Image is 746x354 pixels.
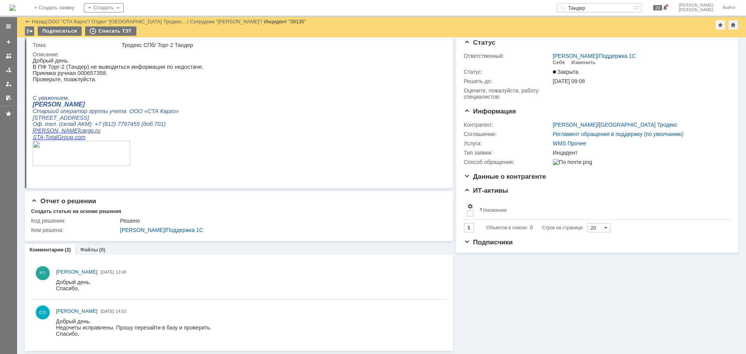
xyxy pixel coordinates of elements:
div: Контрагент: [464,122,551,128]
div: Код решения: [31,218,119,224]
span: [PERSON_NAME] [679,3,713,8]
th: Название [476,200,724,220]
span: 14:53 [116,309,127,314]
div: Создать статью на основе решения [31,208,121,214]
div: Кем решена: [31,227,119,233]
span: Статус [464,39,495,46]
div: Решено [120,218,441,224]
a: [PERSON_NAME] [56,307,98,315]
span: 12:48 [116,270,127,274]
a: Комментарии [30,247,64,253]
div: Себе [553,59,565,66]
div: Тип заявки: [464,150,551,156]
span: [PERSON_NAME] [56,269,98,275]
span: Настройки [467,203,473,209]
a: Перейти на домашнюю страницу [9,5,16,11]
span: ИТ-активы [464,187,508,194]
div: 0 [530,223,533,232]
span: Данные о контрагенте [464,173,546,180]
a: Поддержка 1С [599,53,636,59]
div: Инцидент [553,150,727,156]
span: . [40,77,42,83]
div: Сделать домашней страницей [729,20,738,30]
span: com [42,77,53,83]
a: [PERSON_NAME] [56,268,98,276]
span: - [10,77,12,83]
a: Мои заявки [2,78,15,90]
a: [PERSON_NAME] [553,53,598,59]
span: ru [63,70,68,76]
div: Соглашение: [464,131,551,137]
span: Расширенный поиск [633,3,641,11]
span: 7797455 (доб.701) [85,63,133,70]
a: Создать заявку [2,36,15,48]
div: Название [483,207,507,213]
span: TotalGroup [12,77,40,83]
span: Отчет о решении [31,197,96,205]
span: cargo [47,70,61,76]
a: Назад [32,19,46,24]
div: Способ обращения: [464,159,551,165]
div: Тема: [33,42,120,48]
i: Строк на странице: [486,223,584,232]
span: 20 [653,5,662,10]
a: Мои согласования [2,92,15,104]
div: / [553,53,636,59]
div: (0) [99,247,105,253]
a: [PERSON_NAME] [120,227,165,233]
div: Создать [84,3,124,12]
span: Закрыта [553,69,579,75]
a: Сотрудник "[PERSON_NAME]" [190,19,261,24]
div: / [190,19,264,24]
div: Статус: [464,69,551,75]
a: Поддержка 1С [166,227,203,233]
a: ООО "СТА Карго" [48,19,89,24]
div: / [92,19,190,24]
div: / [553,122,678,128]
a: Регламент обращения в поддержку (по умолчанию) [553,131,684,137]
a: Файлы [80,247,98,253]
span: [DATE] [101,270,114,274]
span: [DATE] 09:08 [553,78,585,84]
div: Ответственный: [464,53,551,59]
div: Решить до: [464,78,551,84]
div: Добавить в избранное [716,20,725,30]
div: / [120,227,441,233]
span: [PERSON_NAME] [56,308,98,314]
a: WMS Прочее [553,140,586,146]
div: Работа с массовостью [25,26,34,36]
a: Заявки на командах [2,50,15,62]
a: Отдел "[GEOGRAPHIC_DATA] Тродекс… [92,19,187,24]
div: / [48,19,92,24]
div: Услуга: [464,140,551,146]
a: Заявки в моей ответственности [2,64,15,76]
div: Изменить [571,59,596,66]
div: (2) [65,247,71,253]
div: Oцените, пожалуйста, работу специалистов: [464,87,551,100]
span: Подписчики [464,239,513,246]
span: Информация [464,108,516,115]
div: Инцидент "39135" [264,19,306,24]
div: Тродекс СПб/ Торг-2 Тандер [122,42,441,48]
div: Описание: [33,51,443,58]
span: [PERSON_NAME] [679,8,713,12]
img: logo [9,5,16,11]
span: [DATE] [101,309,114,314]
a: [GEOGRAPHIC_DATA] Тродекс [599,122,678,128]
div: | [46,18,47,24]
img: По почте.png [553,159,592,165]
a: [PERSON_NAME] [553,122,598,128]
span: Объектов в списке: [486,225,528,230]
span: . [61,70,63,76]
